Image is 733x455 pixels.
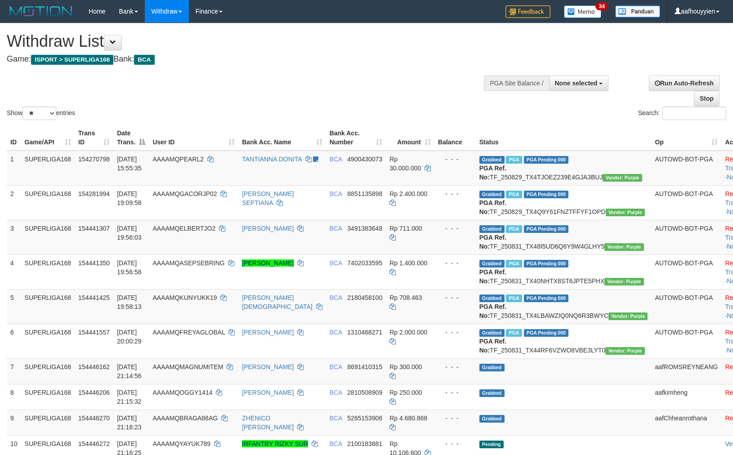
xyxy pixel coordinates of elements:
[479,389,505,397] span: Grabbed
[479,165,506,181] b: PGA Ref. No:
[651,151,721,186] td: AUTOWD-BOT-PGA
[479,364,505,371] span: Grabbed
[694,91,720,106] a: Stop
[476,254,652,289] td: TF_250831_TX40NHTX8ST6JPTE5PHX
[242,259,294,267] a: [PERSON_NAME]
[476,289,652,324] td: TF_250831_TX4LBAWZIQ0NQ6R3BWYC
[78,156,110,163] span: 154270798
[152,440,210,447] span: AAAAMQYAYUK789
[78,259,110,267] span: 154441350
[347,225,382,232] span: Copy 3491383648 to clipboard
[330,415,342,422] span: BCA
[242,415,294,431] a: ZHENICO [PERSON_NAME]
[438,155,472,164] div: - - -
[117,225,142,241] span: [DATE] 19:56:03
[347,329,382,336] span: Copy 1310468271 to clipboard
[615,5,660,18] img: panduan.png
[7,32,480,50] h1: Withdraw List
[152,294,217,301] span: AAAAMQKUNYUKK19
[524,260,569,268] span: PGA Pending
[152,156,204,163] span: AAAAMQPEARL2
[389,156,421,172] span: Rp 30.000.000
[347,363,382,370] span: Copy 8691410315 to clipboard
[330,329,342,336] span: BCA
[330,440,342,447] span: BCA
[152,225,215,232] span: AAAAMQELBERTJO2
[117,259,142,276] span: [DATE] 19:56:58
[389,225,422,232] span: Rp 711.000
[152,363,223,370] span: AAAAMQMAGNUMITEM
[651,384,721,410] td: aafkimheng
[662,107,726,120] input: Search:
[479,156,505,164] span: Grabbed
[651,410,721,435] td: aafChheanrothana
[389,259,427,267] span: Rp 1.400.000
[330,294,342,301] span: BCA
[506,294,522,302] span: Marked by aafsoycanthlai
[347,389,382,396] span: Copy 2810508909 to clipboard
[75,125,113,151] th: Trans ID: activate to sort column ascending
[7,220,21,254] td: 3
[479,225,505,233] span: Grabbed
[506,329,522,337] span: Marked by aafsoycanthlai
[555,80,598,87] span: None selected
[326,125,386,151] th: Bank Acc. Number: activate to sort column ascending
[78,294,110,301] span: 154441425
[330,363,342,370] span: BCA
[78,363,110,370] span: 154446162
[524,191,569,198] span: PGA Pending
[347,440,382,447] span: Copy 2100183881 to clipboard
[78,440,110,447] span: 154446272
[476,151,652,186] td: TF_250829_TX4TJOEZ239E4GJA3BUJ
[113,125,149,151] th: Date Trans.: activate to sort column descending
[21,254,75,289] td: SUPERLIGA168
[7,289,21,324] td: 5
[117,415,142,431] span: [DATE] 21:16:23
[506,156,522,164] span: Marked by aafmaleo
[152,329,225,336] span: AAAAMQFREYAGLOBAL
[347,156,382,163] span: Copy 4900430073 to clipboard
[330,259,342,267] span: BCA
[651,358,721,384] td: aafROMSREYNEANG
[152,389,212,396] span: AAAAMQOGGY1414
[651,125,721,151] th: Op: activate to sort column ascending
[389,190,427,197] span: Rp 2.400.000
[7,254,21,289] td: 4
[152,259,224,267] span: AAAAMQASEPSEBRING
[438,328,472,337] div: - - -
[651,289,721,324] td: AUTOWD-BOT-PGA
[78,415,110,422] span: 154446270
[479,441,504,448] span: Pending
[21,384,75,410] td: SUPERLIGA168
[389,294,422,301] span: Rp 708.463
[78,190,110,197] span: 154281994
[242,389,294,396] a: [PERSON_NAME]
[386,125,434,151] th: Amount: activate to sort column ascending
[7,125,21,151] th: ID
[149,125,238,151] th: User ID: activate to sort column ascending
[438,259,472,268] div: - - -
[7,384,21,410] td: 8
[438,224,472,233] div: - - -
[242,440,308,447] a: IRFANTRY RIZKY SUR
[7,324,21,358] td: 6
[330,389,342,396] span: BCA
[347,190,382,197] span: Copy 8851135898 to clipboard
[7,410,21,435] td: 9
[524,329,569,337] span: PGA Pending
[604,243,644,251] span: Vendor URL: https://trx4.1velocity.biz
[603,174,642,182] span: Vendor URL: https://trx4.1velocity.biz
[242,329,294,336] a: [PERSON_NAME]
[605,347,644,355] span: Vendor URL: https://trx4.1velocity.biz
[479,329,505,337] span: Grabbed
[7,151,21,186] td: 1
[649,76,720,91] a: Run Auto-Refresh
[479,338,506,354] b: PGA Ref. No:
[78,329,110,336] span: 154441557
[330,190,342,197] span: BCA
[134,55,154,65] span: BCA
[479,303,506,319] b: PGA Ref. No:
[389,389,422,396] span: Rp 250.000
[564,5,602,18] img: Button%20Memo.svg
[506,191,522,198] span: Marked by aafnonsreyleab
